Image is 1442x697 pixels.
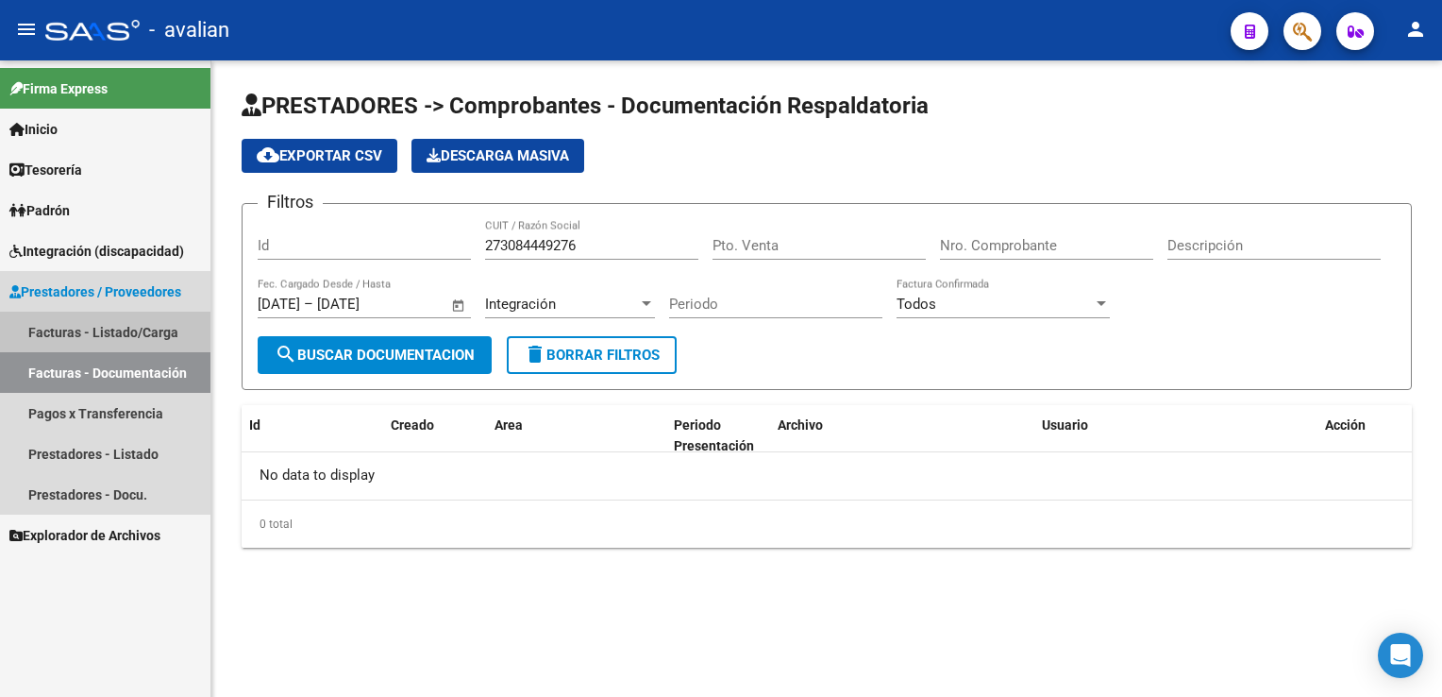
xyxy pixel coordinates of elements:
[1042,417,1088,433] span: Usuario
[149,9,229,51] span: - avalian
[242,452,1412,500] div: No data to display
[257,144,279,166] mat-icon: cloud_download
[9,78,108,99] span: Firma Express
[9,200,70,221] span: Padrón
[242,139,397,173] button: Exportar CSV
[411,139,584,173] button: Descarga Masiva
[1325,417,1366,433] span: Acción
[448,295,470,316] button: Open calendar
[9,241,184,262] span: Integración (discapacidad)
[258,189,323,215] h3: Filtros
[485,296,556,313] span: Integración
[9,160,82,180] span: Tesorería
[242,405,317,467] datatable-header-cell: Id
[524,343,546,365] mat-icon: delete
[258,296,300,313] input: Fecha inicio
[487,405,666,467] datatable-header-cell: Area
[9,119,58,140] span: Inicio
[15,18,38,41] mat-icon: menu
[258,336,492,374] button: Buscar Documentacion
[242,93,929,119] span: PRESTADORES -> Comprobantes - Documentación Respaldatoria
[666,405,770,467] datatable-header-cell: Periodo Presentación
[1378,633,1423,678] div: Open Intercom Messenger
[9,525,160,546] span: Explorador de Archivos
[1404,18,1427,41] mat-icon: person
[383,405,487,467] datatable-header-cell: Creado
[275,347,475,364] span: Buscar Documentacion
[524,347,660,364] span: Borrar Filtros
[9,281,181,302] span: Prestadores / Proveedores
[507,336,677,374] button: Borrar Filtros
[770,405,1034,467] datatable-header-cell: Archivo
[1317,405,1412,467] datatable-header-cell: Acción
[257,147,382,164] span: Exportar CSV
[1034,405,1317,467] datatable-header-cell: Usuario
[778,417,823,433] span: Archivo
[427,147,569,164] span: Descarga Masiva
[242,501,1412,548] div: 0 total
[275,343,297,365] mat-icon: search
[674,417,754,454] span: Periodo Presentación
[317,296,409,313] input: Fecha fin
[249,417,260,433] span: Id
[495,417,523,433] span: Area
[304,296,313,313] span: –
[897,296,936,313] span: Todos
[411,139,584,173] app-download-masive: Descarga masiva de comprobantes (adjuntos)
[391,417,434,433] span: Creado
